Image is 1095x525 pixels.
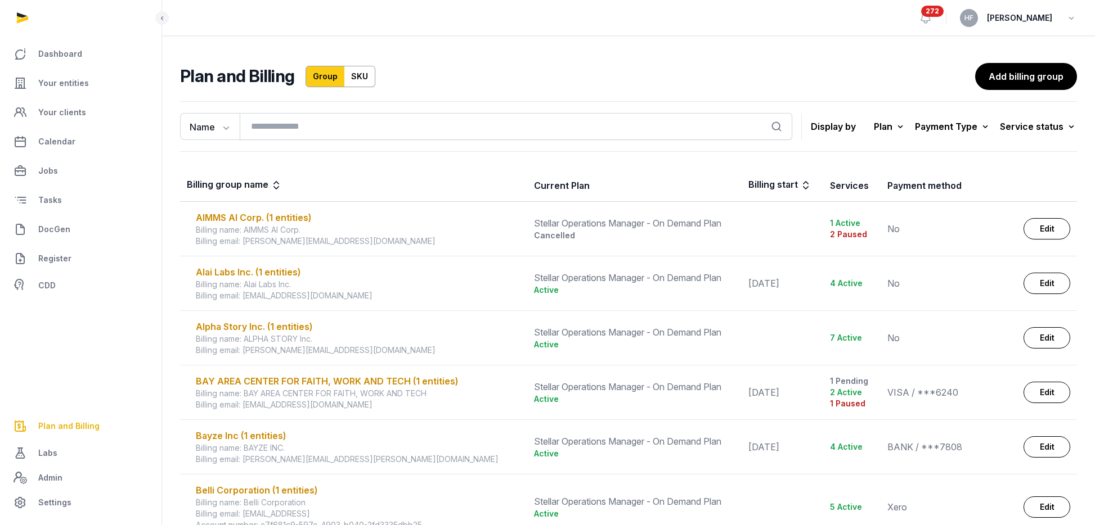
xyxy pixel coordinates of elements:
div: 1 Pending [830,375,873,387]
div: 1 Paused [830,398,873,409]
div: 7 Active [830,332,873,343]
div: Active [534,393,735,405]
div: Bayze Inc (1 entities) [196,429,520,442]
span: Your clients [38,106,86,119]
a: Dashboard [9,40,152,67]
div: No [887,331,1010,345]
span: Dashboard [38,47,82,61]
div: Payment method [887,179,962,192]
a: Jobs [9,157,152,184]
span: Settings [38,496,71,509]
span: Admin [38,471,62,485]
div: Stellar Operations Manager - On Demand Plan [534,271,735,284]
a: Your entities [9,70,152,97]
button: HF [960,9,978,27]
a: Settings [9,489,152,516]
div: 4 Active [830,441,873,452]
span: HF [964,15,973,21]
div: Stellar Operations Manager - On Demand Plan [534,435,735,448]
div: Alpha Story Inc. (1 entities) [196,320,520,333]
div: No [887,222,1010,236]
a: Edit [1024,382,1070,403]
a: Tasks [9,187,152,214]
div: Billing email: [EMAIL_ADDRESS][DOMAIN_NAME] [196,399,520,410]
div: Services [830,179,869,192]
a: Register [9,245,152,272]
div: Active [534,284,735,296]
span: [PERSON_NAME] [987,11,1052,25]
div: Billing email: [EMAIL_ADDRESS][DOMAIN_NAME] [196,290,520,301]
div: Cancelled [534,230,735,241]
a: Calendar [9,128,152,155]
div: Stellar Operations Manager - On Demand Plan [534,216,735,230]
p: Display by [811,117,856,135]
div: Payment Type [915,119,991,134]
div: Billing name: BAY AREA CENTER FOR FAITH, WORK AND TECH [196,388,520,399]
div: Current Plan [534,179,590,192]
div: Alai Labs Inc. (1 entities) [196,265,520,279]
div: No [887,277,1010,290]
span: Jobs [38,164,58,178]
div: Active [534,448,735,459]
a: Edit [1024,327,1070,349]
div: 4 Active [830,278,873,289]
div: Billing group name [187,178,282,193]
div: Xero [887,500,1010,514]
span: Tasks [38,193,62,207]
div: Active [534,339,735,350]
a: Labs [9,440,152,467]
a: Your clients [9,99,152,126]
span: Labs [38,446,57,460]
a: Add billing group [975,63,1077,90]
td: [DATE] [742,365,823,420]
h2: Plan and Billing [180,66,294,87]
div: Billing email: [PERSON_NAME][EMAIL_ADDRESS][DOMAIN_NAME] [196,236,520,247]
div: Billing name: AIMMS AI Corp. [196,224,520,236]
div: Stellar Operations Manager - On Demand Plan [534,380,735,393]
div: 2 Paused [830,229,873,240]
td: [DATE] [742,256,823,311]
a: Edit [1024,218,1070,239]
div: 1 Active [830,218,873,229]
a: Edit [1024,436,1070,458]
a: Admin [9,467,152,489]
button: Name [180,113,240,140]
div: BAY AREA CENTER FOR FAITH, WORK AND TECH (1 entities) [196,374,520,388]
span: 272 [921,6,944,17]
div: Billing name: Alai Labs Inc. [196,279,520,290]
span: Calendar [38,135,75,148]
div: Billing email: [EMAIL_ADDRESS] [196,508,520,519]
td: [DATE] [742,420,823,474]
a: Plan and Billing [9,413,152,440]
div: Service status [1000,119,1077,134]
a: DocGen [9,216,152,243]
div: Billing name: ALPHA STORY Inc. [196,333,520,345]
div: Billing start [748,178,811,193]
div: 2 Active [830,387,873,398]
div: Billing name: Belli Corporation [196,497,520,508]
span: CDD [38,279,56,292]
a: Edit [1024,273,1070,294]
div: 5 Active [830,501,873,513]
span: Register [38,252,71,265]
span: DocGen [38,223,70,236]
span: Plan and Billing [38,419,100,433]
div: Belli Corporation (1 entities) [196,483,520,497]
span: Your entities [38,76,89,90]
div: Active [534,508,735,519]
div: AIMMS AI Corp. (1 entities) [196,211,520,224]
div: Stellar Operations Manager - On Demand Plan [534,325,735,339]
a: SKU [344,66,375,87]
div: Plan [874,119,906,134]
a: Group [306,66,345,87]
div: Billing email: [PERSON_NAME][EMAIL_ADDRESS][PERSON_NAME][DOMAIN_NAME] [196,454,520,465]
div: Billing name: BAYZE INC. [196,442,520,454]
div: Billing email: [PERSON_NAME][EMAIL_ADDRESS][DOMAIN_NAME] [196,345,520,356]
a: Edit [1024,496,1070,518]
a: CDD [9,274,152,297]
div: Stellar Operations Manager - On Demand Plan [534,495,735,508]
